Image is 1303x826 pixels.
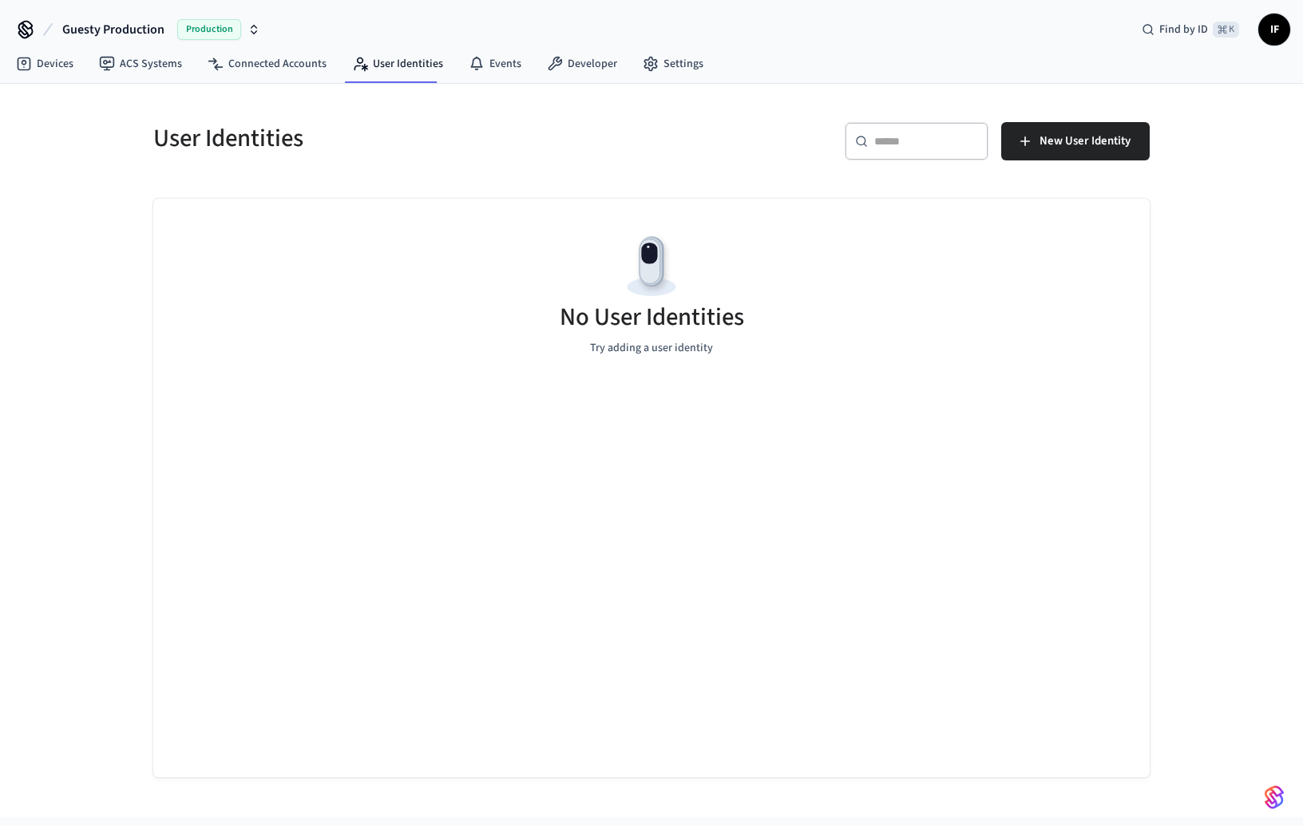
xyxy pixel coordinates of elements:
a: Settings [630,49,716,78]
button: IF [1258,14,1290,45]
img: SeamLogoGradient.69752ec5.svg [1265,785,1284,810]
a: User Identities [339,49,456,78]
span: ⌘ K [1213,22,1239,38]
span: Find by ID [1159,22,1208,38]
div: Find by ID⌘ K [1129,15,1252,44]
p: Try adding a user identity [590,340,713,357]
a: Connected Accounts [195,49,339,78]
a: Developer [534,49,630,78]
span: Production [177,19,241,40]
span: Guesty Production [62,20,164,39]
span: IF [1260,15,1289,44]
img: Devices Empty State [616,231,687,302]
h5: No User Identities [560,301,744,334]
a: Devices [3,49,86,78]
span: New User Identity [1040,131,1131,152]
h5: User Identities [153,122,642,155]
button: New User Identity [1001,122,1150,160]
a: ACS Systems [86,49,195,78]
a: Events [456,49,534,78]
